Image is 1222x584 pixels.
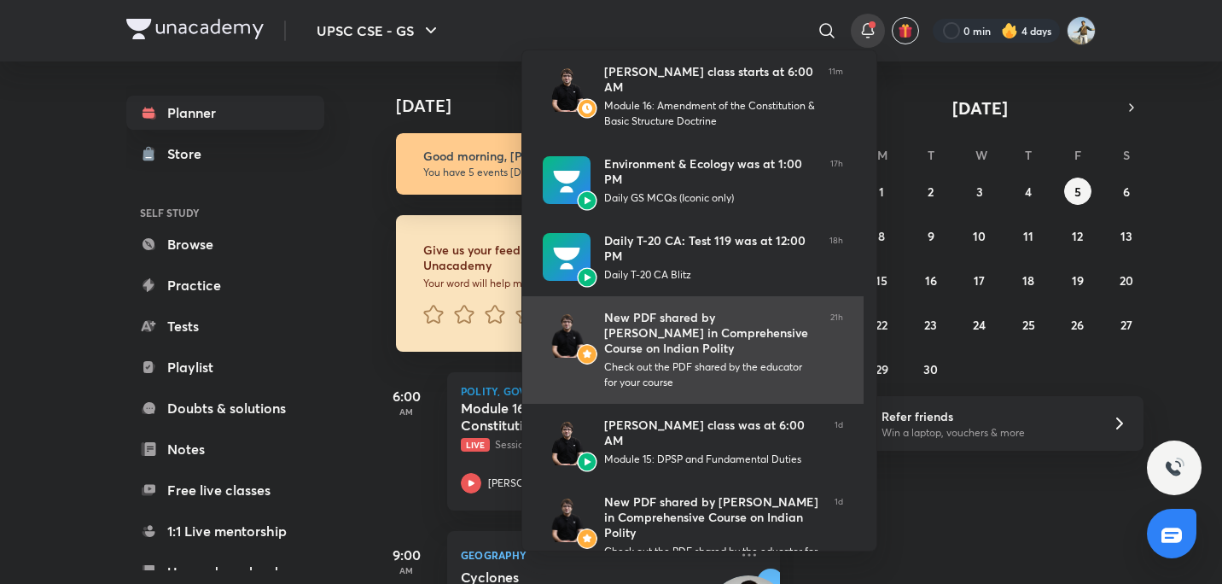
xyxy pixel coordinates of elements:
img: Avatar [543,494,591,542]
div: Daily GS MCQs (Iconic only) [604,190,817,206]
img: Avatar [577,452,597,472]
div: [PERSON_NAME] class starts at 6:00 AM [604,64,815,95]
img: Avatar [543,418,591,465]
a: AvatarAvatarNew PDF shared by [PERSON_NAME] in Comprehensive Course on Indian PolityCheck out the... [522,296,864,404]
img: Avatar [577,529,597,549]
a: AvatarAvatar[PERSON_NAME] class was at 6:00 AMModule 15: DPSP and Fundamental Duties1d [522,404,864,481]
div: [PERSON_NAME] class was at 6:00 AM [604,418,821,448]
img: Avatar [543,64,591,112]
div: New PDF shared by [PERSON_NAME] in Comprehensive Course on Indian Polity [604,310,817,356]
div: Check out the PDF shared by the educator for your course [604,544,821,575]
div: New PDF shared by [PERSON_NAME] in Comprehensive Course on Indian Polity [604,494,821,540]
img: Avatar [577,344,597,365]
div: Environment & Ecology was at 1:00 PM [604,156,817,187]
img: Avatar [543,310,591,358]
span: 1d [835,494,843,575]
span: 17h [830,156,843,206]
span: 18h [829,233,843,283]
a: AvatarAvatar[PERSON_NAME] class starts at 6:00 AMModule 16: Amendment of the Constitution & Basic... [522,50,864,143]
div: Daily T-20 CA: Test 119 was at 12:00 PM [604,233,816,264]
div: Daily T-20 CA Blitz [604,267,816,283]
img: Avatar [577,190,597,211]
a: AvatarAvatarEnvironment & Ecology was at 1:00 PMDaily GS MCQs (Iconic only)17h [522,143,864,219]
span: 21h [830,310,843,390]
div: Module 15: DPSP and Fundamental Duties [604,452,821,467]
img: Avatar [577,267,597,288]
span: 11m [829,64,843,129]
img: Avatar [543,233,591,281]
div: Module 16: Amendment of the Constitution & Basic Structure Doctrine [604,98,815,129]
div: Check out the PDF shared by the educator for your course [604,359,817,390]
span: 1d [835,418,843,467]
img: Avatar [543,156,591,204]
img: Avatar [577,98,597,119]
a: AvatarAvatarDaily T-20 CA: Test 119 was at 12:00 PMDaily T-20 CA Blitz18h [522,219,864,296]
